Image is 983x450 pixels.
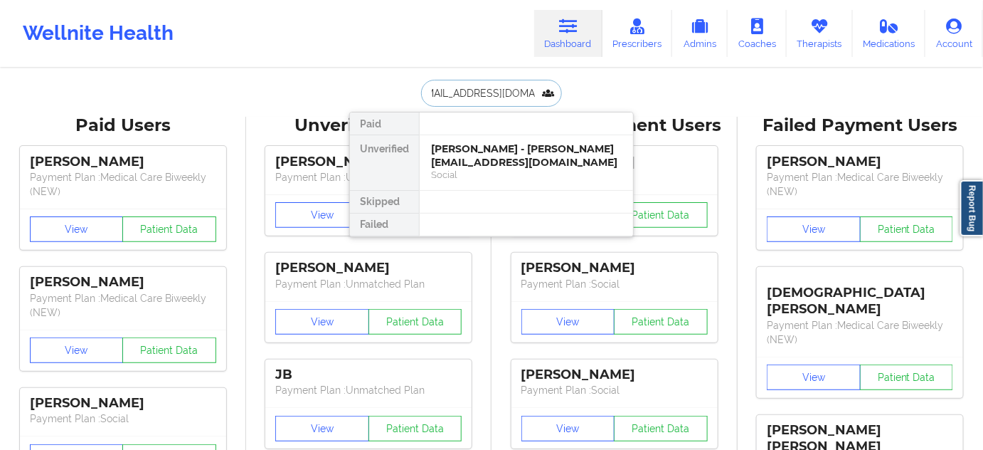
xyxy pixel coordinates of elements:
[767,170,953,199] p: Payment Plan : Medical Care Biweekly (NEW)
[767,318,953,347] p: Payment Plan : Medical Care Biweekly (NEW)
[275,277,462,291] p: Payment Plan : Unmatched Plan
[767,274,953,318] div: [DEMOGRAPHIC_DATA][PERSON_NAME]
[275,202,369,228] button: View
[431,142,622,169] div: [PERSON_NAME] - [PERSON_NAME][EMAIL_ADDRESS][DOMAIN_NAME]
[767,365,861,390] button: View
[767,154,953,170] div: [PERSON_NAME]
[275,260,462,276] div: [PERSON_NAME]
[275,416,369,441] button: View
[787,10,853,57] a: Therapists
[30,154,216,170] div: [PERSON_NAME]
[925,10,983,57] a: Account
[748,115,974,137] div: Failed Payment Users
[350,112,419,135] div: Paid
[672,10,728,57] a: Admins
[275,170,462,184] p: Payment Plan : Unmatched Plan
[521,309,615,335] button: View
[275,309,369,335] button: View
[368,309,462,335] button: Patient Data
[860,216,954,242] button: Patient Data
[860,365,954,390] button: Patient Data
[30,216,124,242] button: View
[350,214,419,236] div: Failed
[521,260,708,276] div: [PERSON_NAME]
[10,115,236,137] div: Paid Users
[122,216,216,242] button: Patient Data
[960,180,983,236] a: Report Bug
[614,309,708,335] button: Patient Data
[614,416,708,441] button: Patient Data
[521,416,615,441] button: View
[368,416,462,441] button: Patient Data
[30,274,216,291] div: [PERSON_NAME]
[853,10,926,57] a: Medications
[614,202,708,228] button: Patient Data
[521,383,708,397] p: Payment Plan : Social
[350,135,419,191] div: Unverified
[767,216,861,242] button: View
[30,337,124,363] button: View
[275,154,462,170] div: [PERSON_NAME]
[275,367,462,383] div: JB
[256,115,482,137] div: Unverified Users
[30,291,216,320] p: Payment Plan : Medical Care Biweekly (NEW)
[521,367,708,383] div: [PERSON_NAME]
[602,10,673,57] a: Prescribers
[30,395,216,412] div: [PERSON_NAME]
[30,170,216,199] p: Payment Plan : Medical Care Biweekly (NEW)
[122,337,216,363] button: Patient Data
[431,169,622,181] div: Social
[30,412,216,426] p: Payment Plan : Social
[728,10,787,57] a: Coaches
[350,191,419,214] div: Skipped
[534,10,602,57] a: Dashboard
[275,383,462,397] p: Payment Plan : Unmatched Plan
[521,277,708,291] p: Payment Plan : Social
